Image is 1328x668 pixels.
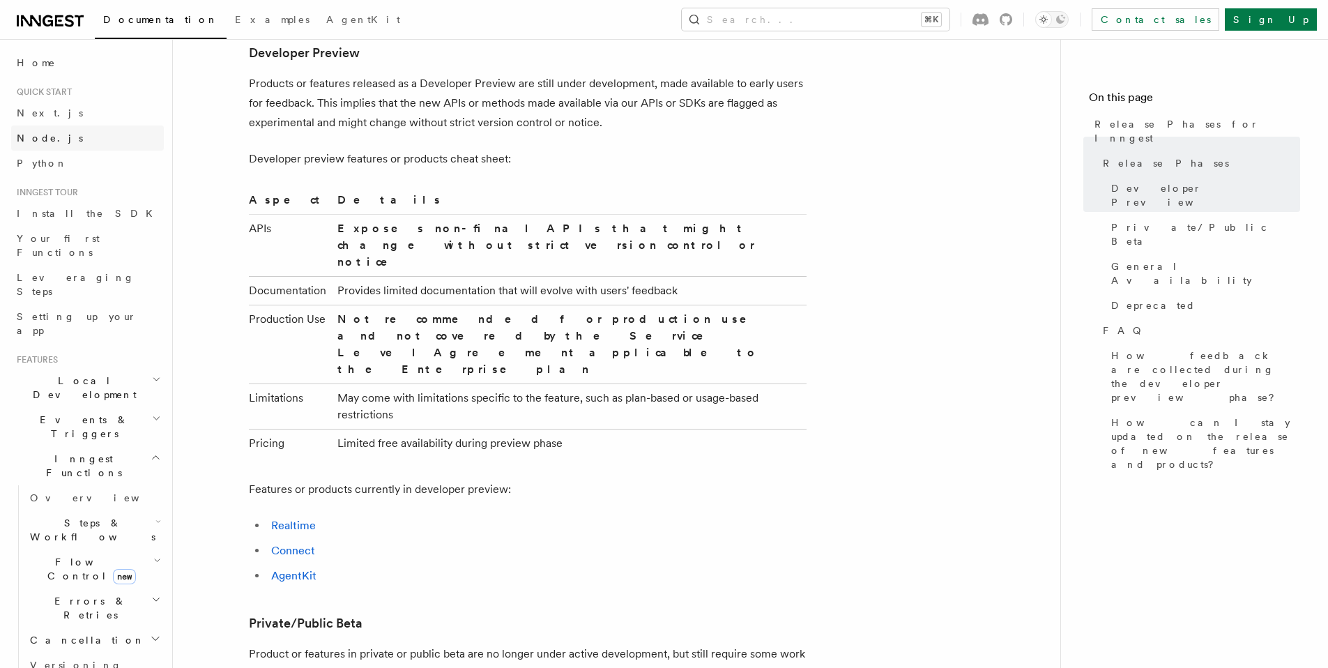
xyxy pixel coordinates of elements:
td: Provides limited documentation that will evolve with users' feedback [332,276,807,305]
a: Connect [271,544,315,557]
button: Events & Triggers [11,407,164,446]
td: Documentation [249,276,332,305]
button: Toggle dark mode [1035,11,1069,28]
span: Release Phases [1103,156,1229,170]
td: Limitations [249,384,332,429]
button: Search...⌘K [682,8,949,31]
td: Production Use [249,305,332,384]
a: Setting up your app [11,304,164,343]
a: FAQ [1097,318,1300,343]
span: AgentKit [326,14,400,25]
span: General Availability [1111,259,1300,287]
a: Contact sales [1092,8,1219,31]
a: Python [11,151,164,176]
span: Quick start [11,86,72,98]
span: Leveraging Steps [17,272,135,297]
a: Home [11,50,164,75]
a: Install the SDK [11,201,164,226]
th: Aspect [249,191,332,215]
span: Examples [235,14,310,25]
span: Developer Preview [1111,181,1300,209]
span: Overview [30,492,174,503]
th: Details [332,191,807,215]
button: Flow Controlnew [24,549,164,589]
span: new [113,569,136,584]
button: Local Development [11,368,164,407]
a: Overview [24,485,164,510]
span: Documentation [103,14,218,25]
a: Next.js [11,100,164,126]
a: Your first Functions [11,226,164,265]
span: How can I stay updated on the release of new features and products? [1111,416,1300,471]
span: Python [17,158,68,169]
a: AgentKit [318,4,409,38]
button: Errors & Retries [24,589,164,628]
p: Developer preview features or products cheat sheet: [249,149,807,169]
span: Release Phases for Inngest [1094,117,1300,145]
span: Next.js [17,107,83,119]
span: Home [17,56,56,70]
span: Deprecated [1111,298,1196,312]
button: Steps & Workflows [24,510,164,549]
a: Release Phases for Inngest [1089,112,1300,151]
td: Pricing [249,429,332,457]
a: Private/Public Beta [1106,215,1300,254]
span: Steps & Workflows [24,516,155,544]
p: Products or features released as a Developer Preview are still under development, made available ... [249,74,807,132]
span: Node.js [17,132,83,144]
span: Inngest Functions [11,452,151,480]
a: Release Phases [1097,151,1300,176]
span: Setting up your app [17,311,137,336]
span: Private/Public Beta [1111,220,1300,248]
a: Documentation [95,4,227,39]
a: Examples [227,4,318,38]
span: Events & Triggers [11,413,152,441]
span: Errors & Retries [24,594,151,622]
strong: Not recommended for production use and not covered by the Service Level Agreement applicable to t... [337,312,766,376]
a: Realtime [271,519,316,532]
a: How can I stay updated on the release of new features and products? [1106,410,1300,477]
strong: Exposes non-final APIs that might change without strict version control or notice [337,222,755,268]
span: FAQ [1103,324,1148,337]
a: AgentKit [271,569,316,582]
span: Flow Control [24,555,153,583]
button: Cancellation [24,628,164,653]
kbd: ⌘K [922,13,941,26]
td: APIs [249,214,332,276]
span: Your first Functions [17,233,100,258]
span: Features [11,354,58,365]
p: Features or products currently in developer preview: [249,480,807,499]
a: General Availability [1106,254,1300,293]
a: Leveraging Steps [11,265,164,304]
button: Inngest Functions [11,446,164,485]
a: Private/Public Beta [249,614,362,633]
td: Limited free availability during preview phase [332,429,807,457]
h4: On this page [1089,89,1300,112]
a: Sign Up [1225,8,1317,31]
a: Developer Preview [249,43,360,63]
span: How feedback are collected during the developer preview phase? [1111,349,1300,404]
span: Install the SDK [17,208,161,219]
td: May come with limitations specific to the feature, such as plan-based or usage-based restrictions [332,384,807,429]
a: Deprecated [1106,293,1300,318]
span: Cancellation [24,633,145,647]
span: Local Development [11,374,152,402]
span: Inngest tour [11,187,78,198]
a: Node.js [11,126,164,151]
a: How feedback are collected during the developer preview phase? [1106,343,1300,410]
a: Developer Preview [1106,176,1300,215]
